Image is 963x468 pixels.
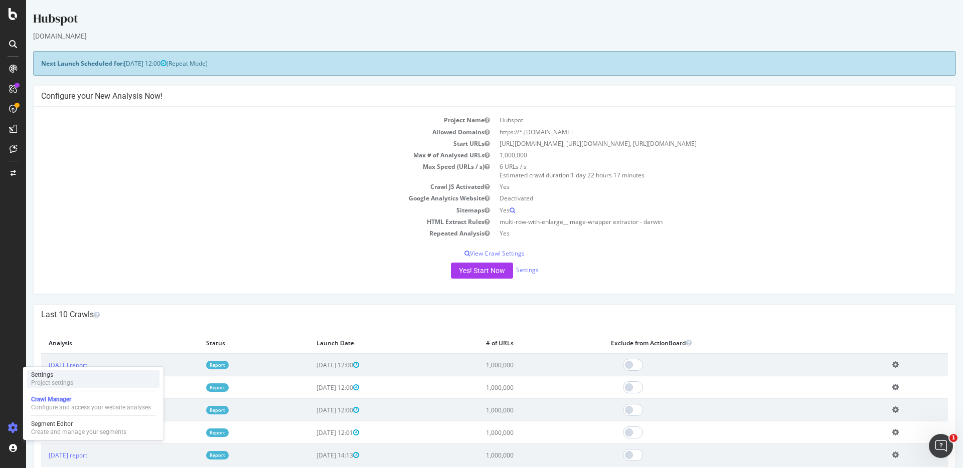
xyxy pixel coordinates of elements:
a: Segment EditorCreate and manage your segments [27,419,159,437]
span: [DATE] 12:01 [290,428,333,437]
td: Max # of Analysed URLs [15,149,468,161]
td: 1,000,000 [452,399,577,421]
td: multi-row-with-enlarge__image-wrapper extractor - darwin [468,216,922,227]
a: [DATE] report [23,451,61,459]
div: Hubspot [7,10,930,31]
span: 1 [949,434,957,442]
td: Start URLs [15,138,468,149]
span: [DATE] 12:00 [290,383,333,392]
p: View Crawl Settings [15,249,922,258]
td: 1,000,000 [452,444,577,466]
a: [DATE] report [23,428,61,437]
td: Yes [468,181,922,192]
h4: Last 10 Crawls [15,310,922,320]
a: Report [180,361,203,369]
td: Deactivated [468,192,922,204]
a: [DATE] report [23,361,61,369]
th: Analysis [15,333,173,353]
div: Segment Editor [31,420,126,428]
th: Launch Date [283,333,452,353]
iframe: Intercom live chat [929,434,953,458]
td: Project Name [15,114,468,126]
th: Status [173,333,283,353]
td: Sitemaps [15,204,468,216]
th: # of URLs [452,333,577,353]
span: [DATE] 12:00 [290,406,333,414]
div: (Repeat Mode) [7,51,930,76]
td: Yes [468,227,922,239]
span: [DATE] 12:00 [98,59,140,68]
td: https://*.[DOMAIN_NAME] [468,126,922,138]
span: 1 day 22 hours 17 minutes [545,171,618,179]
span: [DATE] 12:00 [290,361,333,369]
strong: Next Launch Scheduled for: [15,59,98,68]
a: Report [180,406,203,414]
div: Settings [31,371,73,379]
div: Crawl Manager [31,395,151,403]
a: Report [180,451,203,459]
td: HTML Extract Rules [15,216,468,227]
td: 1,000,000 [452,353,577,376]
a: [DATE] report [23,406,61,414]
a: Settings [490,266,513,274]
td: 1,000,000 [468,149,922,161]
span: [DATE] 14:13 [290,451,333,459]
td: 1,000,000 [452,376,577,399]
h4: Configure your New Analysis Now! [15,91,922,101]
a: [DATE] report [23,383,61,392]
th: Exclude from ActionBoard [577,333,859,353]
a: Report [180,428,203,437]
button: Yes! Start Now [425,263,487,279]
div: [DOMAIN_NAME] [7,31,930,41]
td: 1,000,000 [452,421,577,444]
td: [URL][DOMAIN_NAME], [URL][DOMAIN_NAME], [URL][DOMAIN_NAME] [468,138,922,149]
div: Create and manage your segments [31,428,126,436]
td: Max Speed (URLs / s) [15,161,468,181]
div: Project settings [31,379,73,387]
td: Allowed Domains [15,126,468,138]
a: Crawl ManagerConfigure and access your website analyses [27,394,159,412]
a: SettingsProject settings [27,370,159,388]
a: Report [180,383,203,392]
td: Yes [468,204,922,216]
td: Google Analytics Website [15,192,468,204]
td: Repeated Analysis [15,227,468,239]
div: Configure and access your website analyses [31,403,151,411]
td: Crawl JS Activated [15,181,468,192]
td: Hubspot [468,114,922,126]
td: 6 URLs / s Estimated crawl duration: [468,161,922,181]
